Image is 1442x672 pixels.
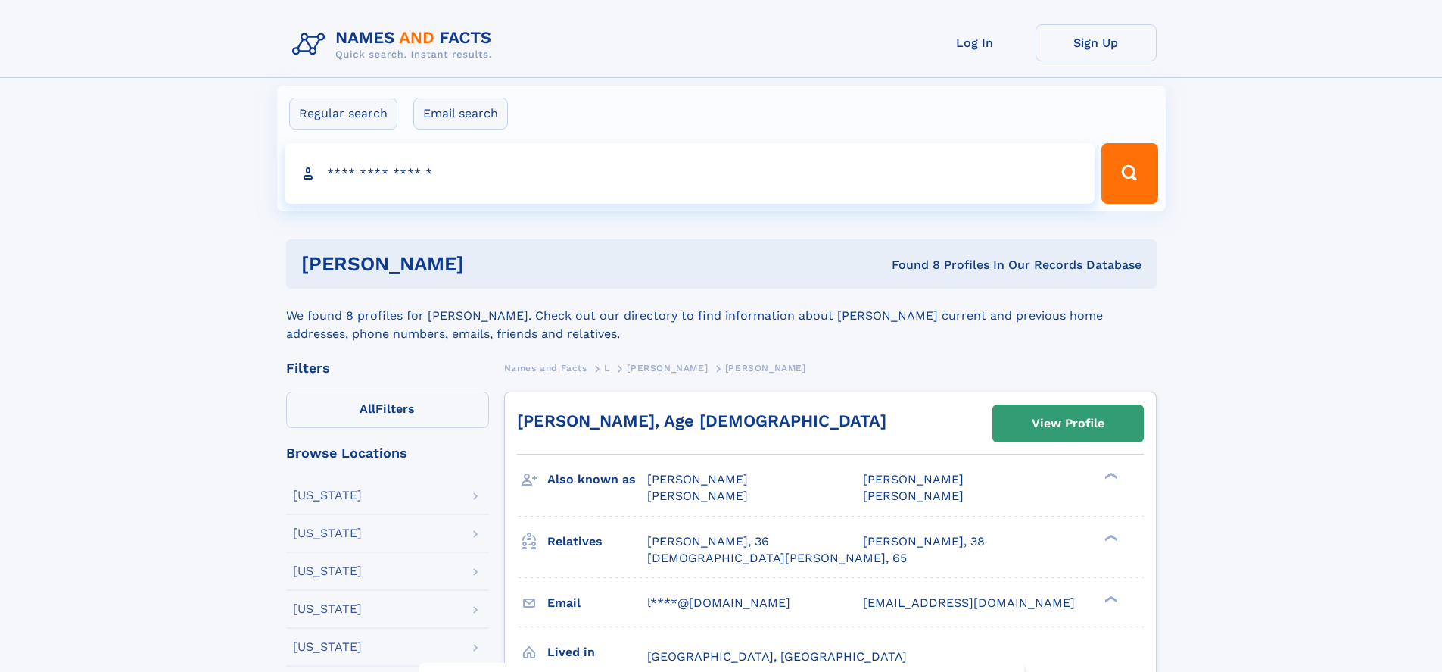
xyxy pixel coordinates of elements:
[293,565,362,577] div: [US_STATE]
[1036,24,1157,61] a: Sign Up
[677,257,1141,273] div: Found 8 Profiles In Our Records Database
[647,550,907,567] a: [DEMOGRAPHIC_DATA][PERSON_NAME], 65
[286,446,489,460] div: Browse Locations
[286,361,489,375] div: Filters
[517,411,886,430] a: [PERSON_NAME], Age [DEMOGRAPHIC_DATA]
[863,595,1075,610] span: [EMAIL_ADDRESS][DOMAIN_NAME]
[293,641,362,653] div: [US_STATE]
[293,603,362,615] div: [US_STATE]
[627,358,708,377] a: [PERSON_NAME]
[1101,533,1119,542] div: ❯
[1101,143,1157,204] button: Search Button
[647,533,769,550] a: [PERSON_NAME], 36
[863,489,964,503] span: [PERSON_NAME]
[604,363,610,374] span: L
[725,363,806,374] span: [PERSON_NAME]
[863,533,985,550] a: [PERSON_NAME], 38
[647,489,748,503] span: [PERSON_NAME]
[1032,406,1104,441] div: View Profile
[286,289,1157,343] div: We found 8 profiles for [PERSON_NAME]. Check out our directory to find information about [PERSON_...
[360,402,375,416] span: All
[293,527,362,539] div: [US_STATE]
[547,639,647,665] h3: Lived in
[1101,594,1119,604] div: ❯
[1101,471,1119,481] div: ❯
[286,392,489,428] label: Filters
[863,472,964,486] span: [PERSON_NAME]
[285,143,1095,204] input: search input
[647,649,907,664] span: [GEOGRAPHIC_DATA], [GEOGRAPHIC_DATA]
[627,363,708,374] span: [PERSON_NAME]
[993,405,1143,442] a: View Profile
[293,489,362,502] div: [US_STATE]
[301,255,678,273] h1: [PERSON_NAME]
[604,358,610,377] a: L
[413,98,508,130] label: Email search
[286,24,504,65] img: Logo Names and Facts
[289,98,397,130] label: Regular search
[547,529,647,555] h3: Relatives
[647,472,748,486] span: [PERSON_NAME]
[547,467,647,492] h3: Also known as
[547,590,647,616] h3: Email
[504,358,587,377] a: Names and Facts
[914,24,1036,61] a: Log In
